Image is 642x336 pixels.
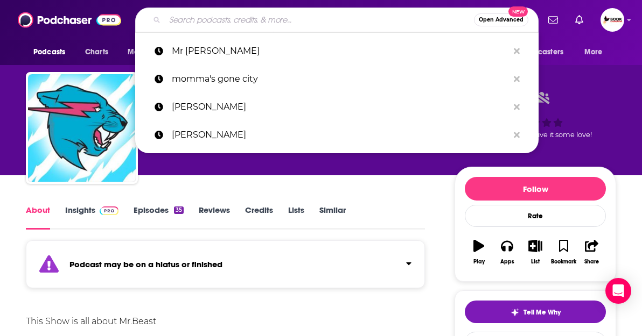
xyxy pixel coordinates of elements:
button: Show profile menu [601,8,624,32]
span: Logged in as BookLaunchers [601,8,624,32]
a: Lists [288,205,304,230]
button: Share [578,233,606,271]
button: Bookmark [549,233,577,271]
input: Search podcasts, credits, & more... [165,11,474,28]
div: Search podcasts, credits, & more... [135,8,539,32]
img: tell me why sparkle [511,308,519,317]
a: Episodes35 [134,205,184,230]
a: Mr [PERSON_NAME] [135,37,539,65]
img: Podchaser - Follow, Share and Rate Podcasts [18,10,121,30]
span: Tell Me Why [524,308,561,317]
button: List [521,233,549,271]
div: 35 [174,206,184,214]
a: Reviews [199,205,230,230]
a: Similar [319,205,346,230]
div: Rate [465,205,606,227]
a: InsightsPodchaser Pro [65,205,118,230]
p: jessica shyba [172,93,508,121]
a: Credits [245,205,273,230]
button: Play [465,233,493,271]
div: Bookmark [551,259,576,265]
a: [PERSON_NAME] [135,93,539,121]
div: Play [473,259,485,265]
span: New [508,6,528,17]
p: Mr beast [172,37,508,65]
div: Apps [500,259,514,265]
img: User Profile [601,8,624,32]
button: Apps [493,233,521,271]
span: More [584,45,603,60]
img: The Mr.Beast Show [28,74,136,182]
button: Open AdvancedNew [474,13,528,26]
strong: Podcast may be on a hiatus or finished [69,259,222,269]
span: Charts [85,45,108,60]
button: tell me why sparkleTell Me Why [465,301,606,323]
div: List [531,259,540,265]
button: open menu [577,42,616,62]
button: Follow [465,177,606,201]
button: open menu [26,42,79,62]
p: momma's gone city [172,65,508,93]
span: Podcasts [33,45,65,60]
img: Podchaser Pro [100,206,118,215]
a: Show notifications dropdown [544,11,562,29]
a: momma's gone city [135,65,539,93]
p: joanna gaines [172,121,508,149]
span: Monitoring [128,45,166,60]
div: Share [584,259,599,265]
a: [PERSON_NAME] [135,121,539,149]
a: Show notifications dropdown [571,11,588,29]
a: About [26,205,50,230]
span: Open Advanced [479,17,524,23]
a: Charts [78,42,115,62]
button: open menu [505,42,579,62]
button: open menu [120,42,180,62]
section: Click to expand status details [26,247,425,288]
div: Open Intercom Messenger [605,278,631,304]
